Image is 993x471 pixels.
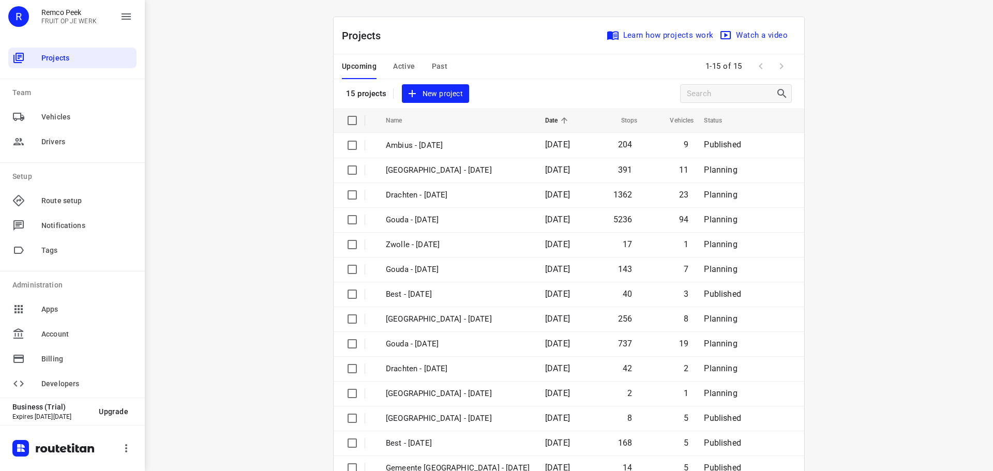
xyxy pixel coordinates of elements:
div: Vehicles [8,107,137,127]
span: 7 [684,264,688,274]
div: Billing [8,348,137,369]
span: 3 [684,289,688,299]
span: Route setup [41,195,132,206]
div: Projects [8,48,137,68]
span: Published [704,413,741,423]
span: Next Page [771,56,792,77]
span: [DATE] [545,413,570,423]
div: Search [776,87,791,100]
span: 23 [679,190,688,200]
p: [GEOGRAPHIC_DATA] - [DATE] [386,164,530,176]
span: 40 [623,289,632,299]
span: Notifications [41,220,132,231]
span: [DATE] [545,165,570,175]
span: Date [545,114,571,127]
span: [DATE] [545,190,570,200]
span: Planning [704,190,737,200]
span: 5 [684,413,688,423]
span: Upgrade [99,407,128,416]
span: [DATE] [545,215,570,224]
p: Business (Trial) [12,403,91,411]
span: 8 [684,314,688,324]
span: 1-15 of 15 [701,55,746,78]
span: [DATE] [545,314,570,324]
div: Tags [8,240,137,261]
span: 8 [627,413,632,423]
span: 5 [684,438,688,448]
div: Account [8,324,137,344]
span: Planning [704,215,737,224]
p: Expires [DATE][DATE] [12,413,91,420]
span: Upcoming [342,60,377,73]
span: [DATE] [545,239,570,249]
p: Gouda - Thursday [386,338,530,350]
span: Published [704,140,741,149]
div: Developers [8,373,137,394]
span: Planning [704,264,737,274]
span: Previous Page [750,56,771,77]
span: 2 [684,363,688,373]
span: 1 [684,388,688,398]
span: 256 [618,314,633,324]
span: Drivers [41,136,132,147]
p: Gouda - [DATE] [386,214,530,226]
span: 1 [684,239,688,249]
span: Planning [704,239,737,249]
span: Tags [41,245,132,256]
p: Gouda - Friday [386,264,530,276]
p: Best - Thursday [386,437,530,449]
button: Upgrade [91,402,137,421]
span: 168 [618,438,633,448]
div: Notifications [8,215,137,236]
span: Active [393,60,415,73]
span: 143 [618,264,633,274]
p: Administration [12,280,137,291]
p: Zwolle - Thursday [386,313,530,325]
p: Remco Peek [41,8,97,17]
span: Account [41,329,132,340]
span: Published [704,289,741,299]
span: [DATE] [545,388,570,398]
span: Vehicles [41,112,132,123]
span: New project [408,87,463,100]
span: [DATE] [545,289,570,299]
span: 2 [627,388,632,398]
p: Drachten - Thursday [386,363,530,375]
span: Planning [704,363,737,373]
span: 1362 [613,190,633,200]
p: Team [12,87,137,98]
p: Best - Friday [386,288,530,300]
span: Published [704,438,741,448]
span: Stops [608,114,638,127]
span: 391 [618,165,633,175]
p: Projects [342,28,389,43]
p: Antwerpen - Thursday [386,388,530,400]
span: Past [432,60,448,73]
span: 94 [679,215,688,224]
span: Billing [41,354,132,364]
span: [DATE] [545,438,570,448]
span: Projects [41,53,132,64]
button: New project [402,84,469,103]
span: [DATE] [545,363,570,373]
span: Planning [704,339,737,348]
p: 15 projects [346,89,387,98]
span: [DATE] [545,140,570,149]
span: Developers [41,378,132,389]
div: Drivers [8,131,137,152]
span: [DATE] [545,264,570,274]
span: Planning [704,165,737,175]
span: Apps [41,304,132,315]
span: [DATE] [545,339,570,348]
span: Name [386,114,416,127]
span: 737 [618,339,633,348]
span: 9 [684,140,688,149]
div: Apps [8,299,137,320]
p: Drachten - [DATE] [386,189,530,201]
span: 11 [679,165,688,175]
span: Status [704,114,735,127]
span: 17 [623,239,632,249]
p: FRUIT OP JE WERK [41,18,97,25]
p: Zwolle - Friday [386,239,530,251]
span: Planning [704,388,737,398]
